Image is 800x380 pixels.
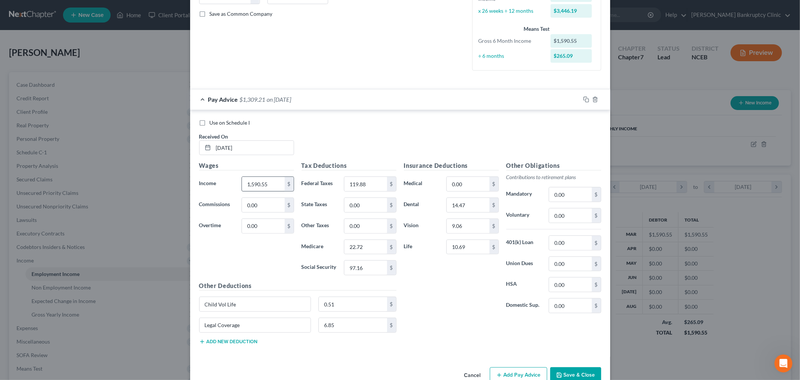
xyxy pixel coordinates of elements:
div: $ [592,187,601,202]
span: Received On [199,133,228,140]
input: 0.00 [344,177,387,191]
div: $ [285,177,294,191]
div: ÷ 6 months [475,52,547,60]
div: $ [592,236,601,250]
label: State Taxes [298,198,341,213]
input: 0.00 [549,236,591,250]
input: 0.00 [549,208,591,223]
h5: Other Obligations [506,161,601,170]
div: $ [489,219,498,233]
input: 0.00 [549,299,591,313]
input: 0.00 [549,277,591,292]
b: 🚨ATTN: [GEOGRAPHIC_DATA] of [US_STATE] [12,64,107,77]
div: $ [592,277,601,292]
label: Union Dues [503,256,545,271]
span: Use on Schedule I [210,119,250,126]
label: Life [400,240,443,255]
div: $1,590.55 [551,34,592,48]
button: Emoji picker [12,246,18,252]
input: 0.00 [344,240,387,254]
input: 0.00 [242,219,284,233]
h5: Tax Deductions [302,161,396,170]
div: $ [387,297,396,311]
div: $ [387,318,396,332]
input: 0.00 [549,187,591,202]
button: Gif picker [24,246,30,252]
div: Means Test [479,25,595,33]
label: Other Taxes [298,219,341,234]
input: 0.00 [344,198,387,212]
span: Save as Common Company [210,11,273,17]
button: Send a message… [129,243,141,255]
div: $ [592,257,601,271]
h1: [PERSON_NAME] [36,4,85,9]
div: x 26 weeks ÷ 12 months [475,7,547,15]
input: 0.00 [319,318,387,332]
p: Active 3h ago [36,9,70,17]
label: Medicare [298,240,341,255]
iframe: To enrich screen reader interactions, please activate Accessibility in Grammarly extension settings [774,354,792,372]
label: Overtime [195,219,238,234]
input: MM/DD/YYYY [213,141,294,155]
input: 0.00 [447,240,489,254]
h5: Insurance Deductions [404,161,499,170]
h5: Other Deductions [199,281,396,291]
button: go back [5,3,19,17]
div: $265.09 [551,49,592,63]
span: on [DATE] [267,96,291,103]
button: Add new deduction [199,339,258,345]
button: Home [117,3,132,17]
p: Contributions to retirement plans [506,173,601,181]
button: Start recording [48,246,54,252]
div: $ [489,198,498,212]
span: Pay Advice [208,96,238,103]
div: $ [387,198,396,212]
label: Vision [400,219,443,234]
div: Gross 6 Month Income [475,37,547,45]
input: 0.00 [319,297,387,311]
div: The court has added a new Credit Counseling Field that we need to update upon filing. Please remo... [12,82,117,133]
label: Voluntary [503,208,545,223]
label: Medical [400,176,443,192]
input: 0.00 [344,261,387,275]
input: 0.00 [242,177,284,191]
div: $3,446.19 [551,4,592,18]
div: Katie says… [6,59,144,154]
div: $ [387,177,396,191]
input: 0.00 [447,177,489,191]
label: HSA [503,277,545,292]
input: Specify... [200,297,311,311]
label: 401(k) Loan [503,235,545,250]
div: Close [132,3,145,17]
div: [PERSON_NAME] • 44m ago [12,139,75,144]
label: Domestic Sup. [503,298,545,313]
div: $ [285,219,294,233]
div: $ [387,240,396,254]
span: $1,309.21 [240,96,266,103]
div: $ [592,299,601,313]
img: Profile image for Katie [21,4,33,16]
input: 0.00 [344,219,387,233]
label: Dental [400,198,443,213]
div: $ [489,240,498,254]
input: Specify... [200,318,311,332]
input: 0.00 [447,198,489,212]
div: $ [592,208,601,223]
input: 0.00 [549,257,591,271]
button: Upload attachment [36,246,42,252]
div: 🚨ATTN: [GEOGRAPHIC_DATA] of [US_STATE]The court has added a new Credit Counseling Field that we n... [6,59,123,138]
label: Federal Taxes [298,176,341,192]
input: 0.00 [242,198,284,212]
div: $ [387,261,396,275]
span: Income [199,180,216,186]
div: $ [489,177,498,191]
textarea: Message… [6,230,144,243]
h5: Wages [199,161,294,170]
input: 0.00 [447,219,489,233]
div: $ [387,219,396,233]
label: Commissions [195,198,238,213]
label: Social Security [298,260,341,275]
label: Mandatory [503,187,545,202]
div: $ [285,198,294,212]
